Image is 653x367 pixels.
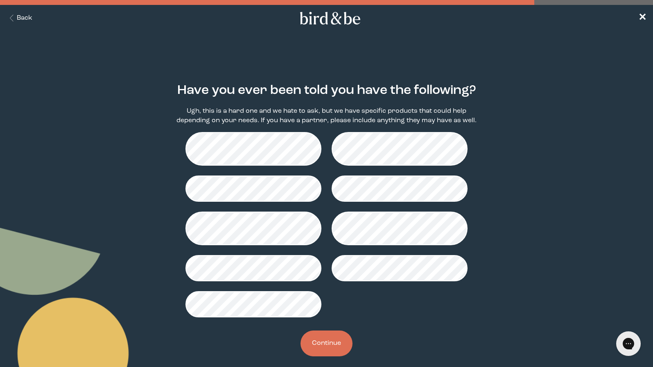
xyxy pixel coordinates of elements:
[638,11,646,25] a: ✕
[638,13,646,23] span: ✕
[301,331,352,356] button: Continue
[612,328,645,359] iframe: Gorgias live chat messenger
[177,81,476,100] h2: Have you ever been told you have the following?
[170,107,484,125] p: Ugh, this is a hard one and we hate to ask, but we have specific products that could help dependi...
[7,14,32,23] button: Back Button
